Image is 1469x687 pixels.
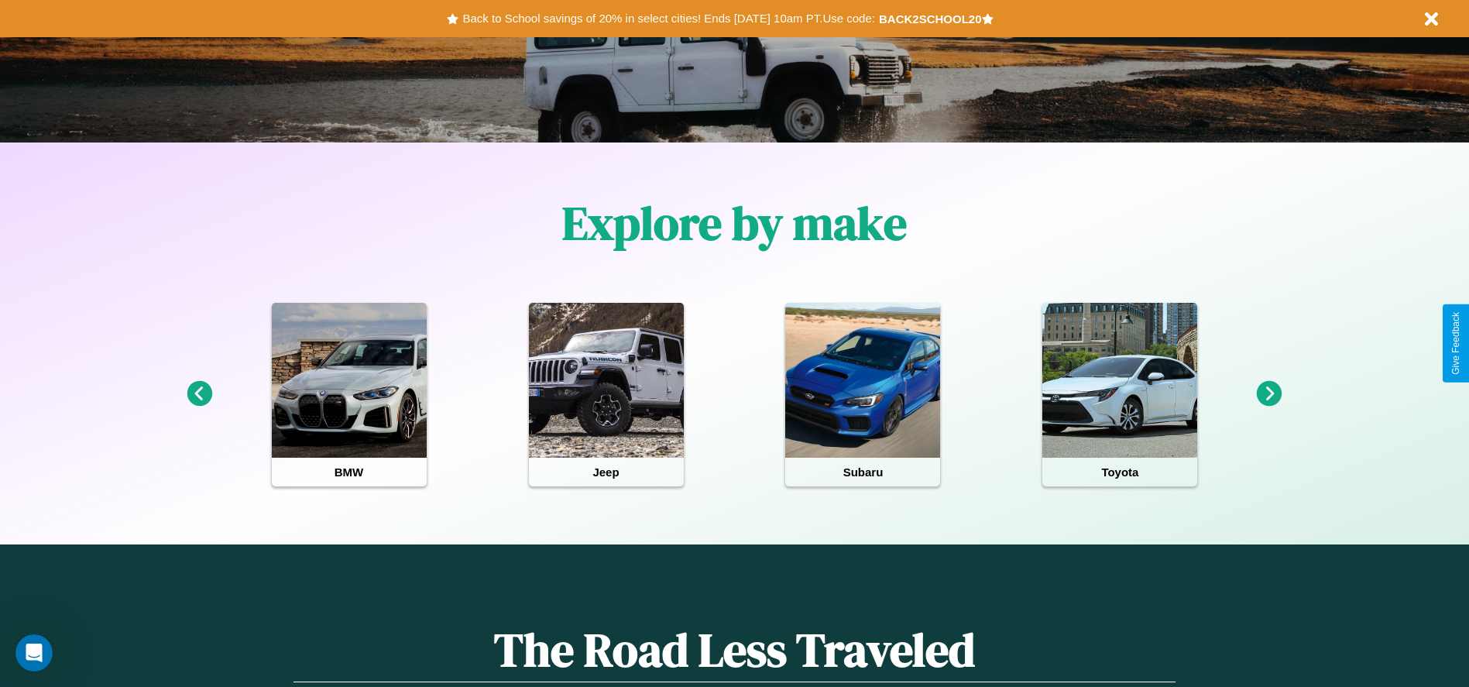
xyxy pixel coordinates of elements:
[15,634,53,672] iframe: Intercom live chat
[529,458,684,486] h4: Jeep
[293,618,1175,682] h1: The Road Less Traveled
[1042,458,1197,486] h4: Toyota
[458,8,878,29] button: Back to School savings of 20% in select cities! Ends [DATE] 10am PT.Use code:
[1450,312,1461,375] div: Give Feedback
[785,458,940,486] h4: Subaru
[879,12,982,26] b: BACK2SCHOOL20
[272,458,427,486] h4: BMW
[562,191,907,255] h1: Explore by make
